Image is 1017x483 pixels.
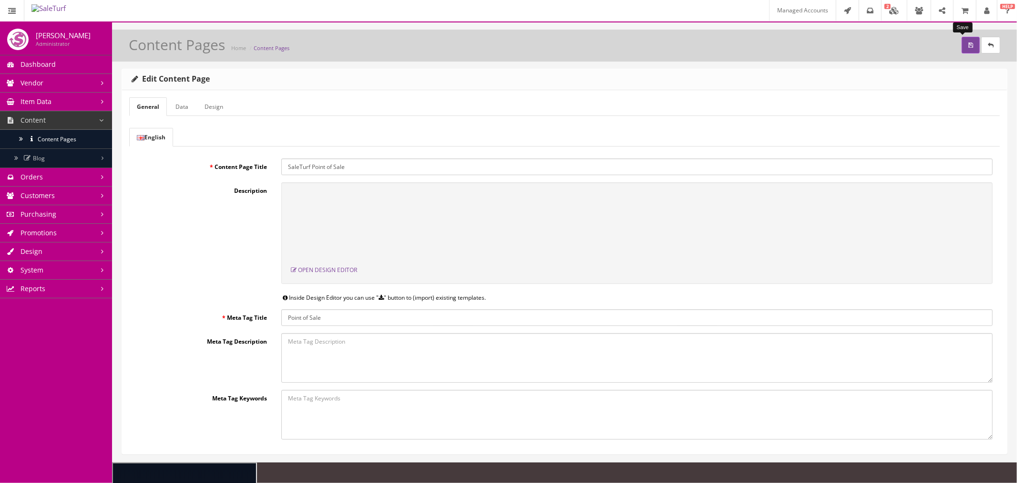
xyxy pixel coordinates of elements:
span: Item Data [21,97,51,106]
span: 2 [884,4,891,9]
span: Dashboard [21,60,56,69]
div: Inside Design Editor you can use " " button to (import) existing templates. [281,294,993,302]
span: Content [21,115,46,125]
a: Data [168,97,196,116]
a: Open Design Editor [291,266,357,274]
label: Content Page Title [129,158,274,171]
a: Design [197,97,231,116]
span: SaleTurf POS [19,46,67,60]
label: Meta Tag Description [129,333,274,346]
img: joshlucio05 [7,29,29,50]
label: Description [129,182,274,195]
label: Meta Tag Keywords [129,390,274,403]
span: Design [21,247,42,256]
span: Purchasing [21,210,56,219]
a: General [129,97,167,116]
span: Open Design Editor [298,266,357,274]
a: Content Pages [254,44,289,52]
span: Blog [33,154,45,162]
a: Home [231,44,246,52]
span: HELP [1000,4,1015,9]
img: SaleTurf [31,4,89,12]
a: English [129,128,173,147]
small: Administrator [36,40,70,47]
h3: Edit Content Page [132,75,210,84]
h4: [PERSON_NAME] [36,31,91,40]
div: Save [953,22,973,32]
span: Reports [21,284,45,293]
input: Content Page Title [281,158,993,175]
span: Content Pages [38,135,76,143]
span: Promotions [21,228,57,237]
h1: Point of Sale built for modern retail [19,63,124,139]
input: Meta Tag Title [281,309,993,326]
span: System [21,265,43,274]
label: Meta Tag Title [129,309,274,322]
span: Orders [21,172,43,181]
h1: Content Pages [129,37,225,52]
span: Vendor [21,78,43,87]
img: English [137,135,144,140]
span: Customers [21,191,55,200]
